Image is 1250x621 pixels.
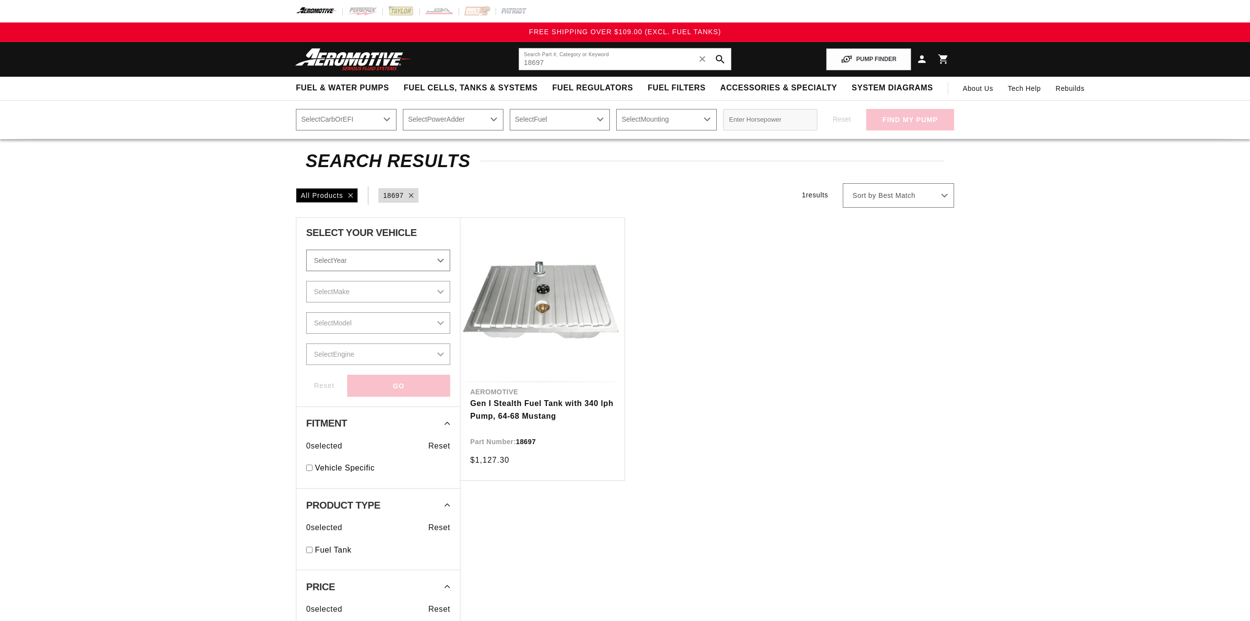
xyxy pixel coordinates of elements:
span: Rebuilds [1056,83,1084,94]
span: Tech Help [1008,83,1041,94]
span: Reset [428,603,450,616]
span: Fuel Regulators [552,83,633,93]
select: Engine [306,343,450,365]
span: Reset [428,440,450,452]
span: Fitment [306,418,347,428]
select: CarbOrEFI [296,109,396,130]
div: All Products [296,188,358,203]
span: ✕ [698,51,707,67]
span: Product Type [306,500,380,510]
summary: Fuel Regulators [545,77,640,100]
summary: Accessories & Specialty [713,77,844,100]
span: 0 selected [306,521,342,534]
select: Mounting [616,109,717,130]
select: Make [306,281,450,302]
a: About Us [956,77,1000,100]
select: Year [306,250,450,271]
h2: Search Results [306,153,944,169]
a: Fuel Tank [315,544,450,557]
span: FREE SHIPPING OVER $109.00 (EXCL. FUEL TANKS) [529,28,721,36]
button: PUMP FINDER [826,48,911,70]
input: Enter Horsepower [723,109,817,130]
summary: Fuel Filters [640,77,713,100]
span: Fuel Filters [647,83,706,93]
summary: Fuel & Water Pumps [289,77,396,100]
span: System Diagrams [852,83,933,93]
span: 0 selected [306,440,342,452]
summary: System Diagrams [844,77,940,100]
select: Fuel [510,109,610,130]
div: Select Your Vehicle [306,228,450,240]
span: About Us [963,85,993,92]
img: Aeromotive [292,48,415,71]
span: 0 selected [306,603,342,616]
span: Accessories & Specialty [720,83,837,93]
input: Search by Part Number, Category or Keyword [519,48,731,70]
summary: Tech Help [1000,77,1048,100]
span: Fuel Cells, Tanks & Systems [404,83,538,93]
a: Vehicle Specific [315,462,450,474]
select: Model [306,312,450,334]
span: 1 results [802,191,828,199]
a: 18697 [383,190,404,201]
span: Fuel & Water Pumps [296,83,389,93]
select: Sort by [843,183,954,208]
select: PowerAdder [403,109,503,130]
button: search button [709,48,731,70]
summary: Rebuilds [1048,77,1092,100]
a: Gen I Stealth Fuel Tank with 340 lph Pump, 64-68 Mustang [470,397,615,422]
summary: Fuel Cells, Tanks & Systems [396,77,545,100]
span: Reset [428,521,450,534]
span: Price [306,582,335,592]
span: Sort by [853,191,876,201]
